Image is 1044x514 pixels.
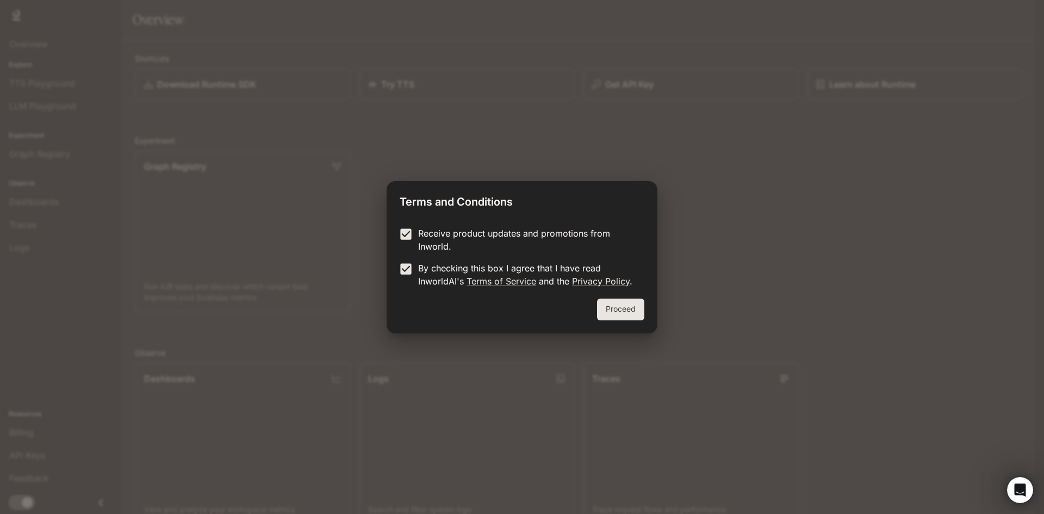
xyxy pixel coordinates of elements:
a: Terms of Service [467,276,536,287]
iframe: Intercom live chat [1007,477,1033,503]
a: Privacy Policy [572,276,630,287]
h2: Terms and Conditions [387,181,657,218]
button: Proceed [597,299,644,320]
p: By checking this box I agree that I have read InworldAI's and the . [418,262,636,288]
p: Receive product updates and promotions from Inworld. [418,227,636,253]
